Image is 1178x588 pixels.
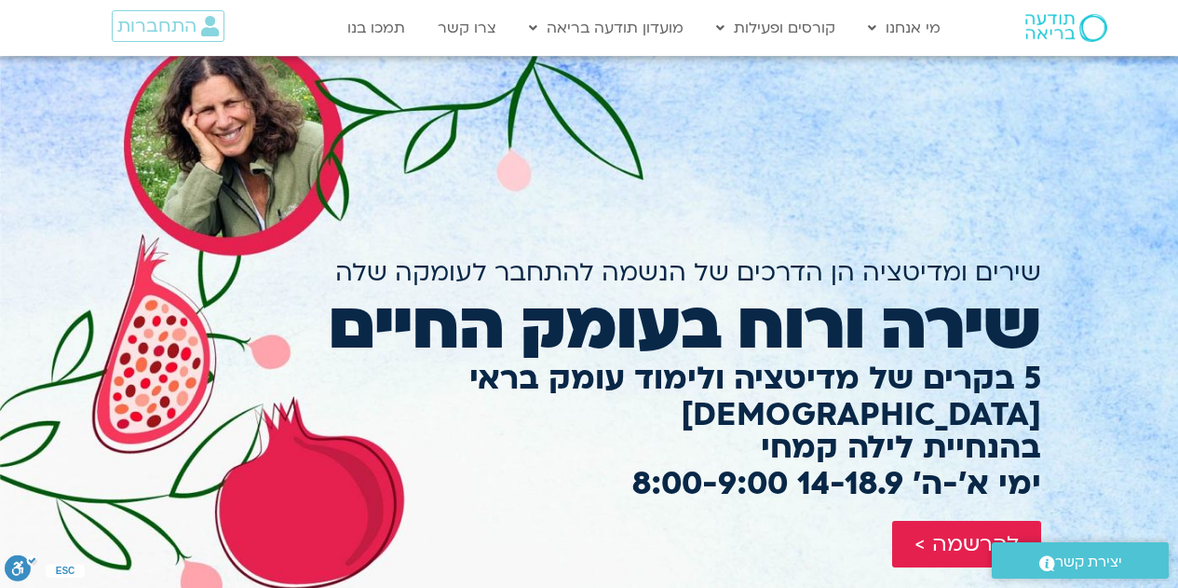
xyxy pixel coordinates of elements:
a: קורסים ופעילות [707,10,845,46]
h2: בהנחיית לילה קמחי ימי א׳-ה׳ 14-18.9 8:00-9:00 [138,430,1041,502]
a: תמכו בנו [338,10,414,46]
h2: שירים ומדיטציה הן הדרכים של הנשמה להתחבר לעומקה שלה [138,258,1041,287]
a: מועדון תודעה בריאה [520,10,693,46]
a: יצירת קשר [992,542,1169,579]
a: צרו קשר [428,10,506,46]
h2: 5 בקרים של מדיטציה ולימוד עומק בראי [DEMOGRAPHIC_DATA] [138,361,1041,433]
span: התחברות [117,16,196,36]
a: מי אנחנו [859,10,950,46]
img: תודעה בריאה [1025,14,1107,42]
a: להרשמה > [892,521,1041,567]
span: יצירת קשר [1055,550,1122,575]
span: להרשמה > [914,532,1019,556]
a: התחברות [112,10,224,42]
h2: שירה ורוח בעומק החיים [138,288,1041,364]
